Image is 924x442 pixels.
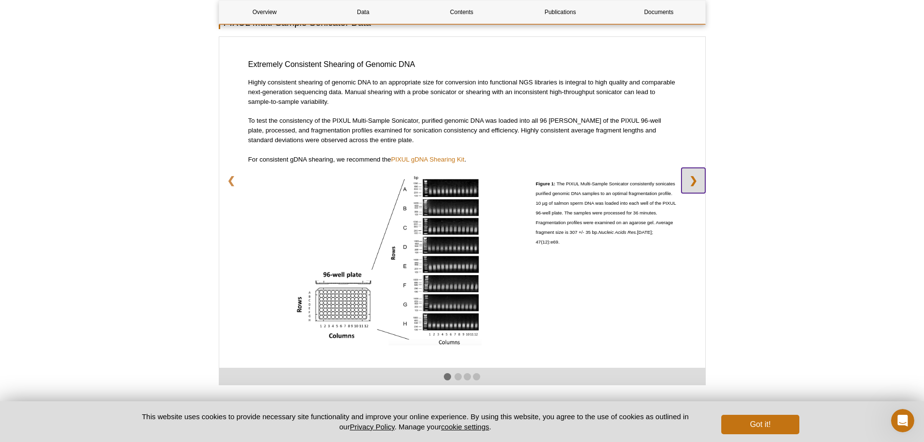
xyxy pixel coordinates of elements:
button: Got it! [721,415,799,434]
p: Highly consistent shearing of genomic DNA to an appropriate size for conversion into functional N... [248,78,676,107]
a: ❯ [681,168,705,193]
button: cookie settings [441,423,489,431]
a: Overview [219,0,310,24]
p: To test the consistency of the PIXUL Multi-Sample Sonicator, purified genomic DNA was loaded into... [248,116,676,145]
a: Contents [416,0,507,24]
a: Data [318,0,409,24]
a: Publications [515,0,606,24]
h3: Extremely Consistent Shearing of Genomic DNA [248,59,676,70]
p: This website uses cookies to provide necessary site functionality and improve your online experie... [125,411,706,432]
p: For consistent gDNA shearing, we recommend the . [248,155,676,164]
a: Privacy Policy [350,423,394,431]
a: PIXUL gDNA Shearing Kit [391,156,464,163]
a: ❮ [219,168,243,193]
span: The PIXUL Multi-Sample Sonicator consistently sonicates purified genomic DNA samples to an optima... [536,181,676,245]
iframe: Intercom live chat [891,409,914,432]
strong: Figure 1: [536,181,556,186]
em: Nucleic Acids Res. [599,229,637,235]
a: Documents [613,0,704,24]
img: DNA Shearing Consistency with the PIXUL Instrument [295,174,482,345]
